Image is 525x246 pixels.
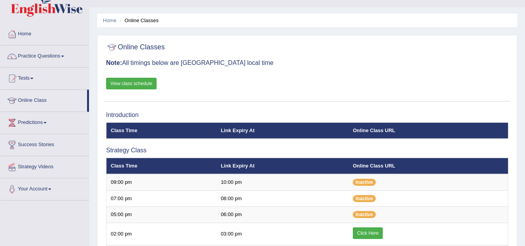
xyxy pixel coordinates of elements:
[106,112,508,119] h3: Introduction
[0,90,87,109] a: Online Class
[349,122,508,139] th: Online Class URL
[349,158,508,174] th: Online Class URL
[0,156,89,176] a: Strategy Videos
[106,78,157,89] a: View class schedule
[106,59,508,66] h3: All timings below are [GEOGRAPHIC_DATA] local time
[106,190,217,207] td: 07:00 pm
[353,211,376,218] span: Inactive
[216,158,349,174] th: Link Expiry At
[353,195,376,202] span: Inactive
[353,227,383,239] a: Click Here
[106,42,165,53] h2: Online Classes
[0,68,89,87] a: Tests
[0,112,89,131] a: Predictions
[0,45,89,65] a: Practice Questions
[106,174,217,190] td: 09:00 pm
[106,122,217,139] th: Class Time
[216,190,349,207] td: 08:00 pm
[216,223,349,245] td: 03:00 pm
[216,122,349,139] th: Link Expiry At
[106,147,508,154] h3: Strategy Class
[0,178,89,198] a: Your Account
[216,207,349,223] td: 06:00 pm
[106,59,122,66] b: Note:
[106,223,217,245] td: 02:00 pm
[0,23,89,43] a: Home
[353,179,376,186] span: Inactive
[216,174,349,190] td: 10:00 pm
[106,158,217,174] th: Class Time
[103,17,117,23] a: Home
[0,134,89,154] a: Success Stories
[118,17,159,24] li: Online Classes
[106,207,217,223] td: 05:00 pm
